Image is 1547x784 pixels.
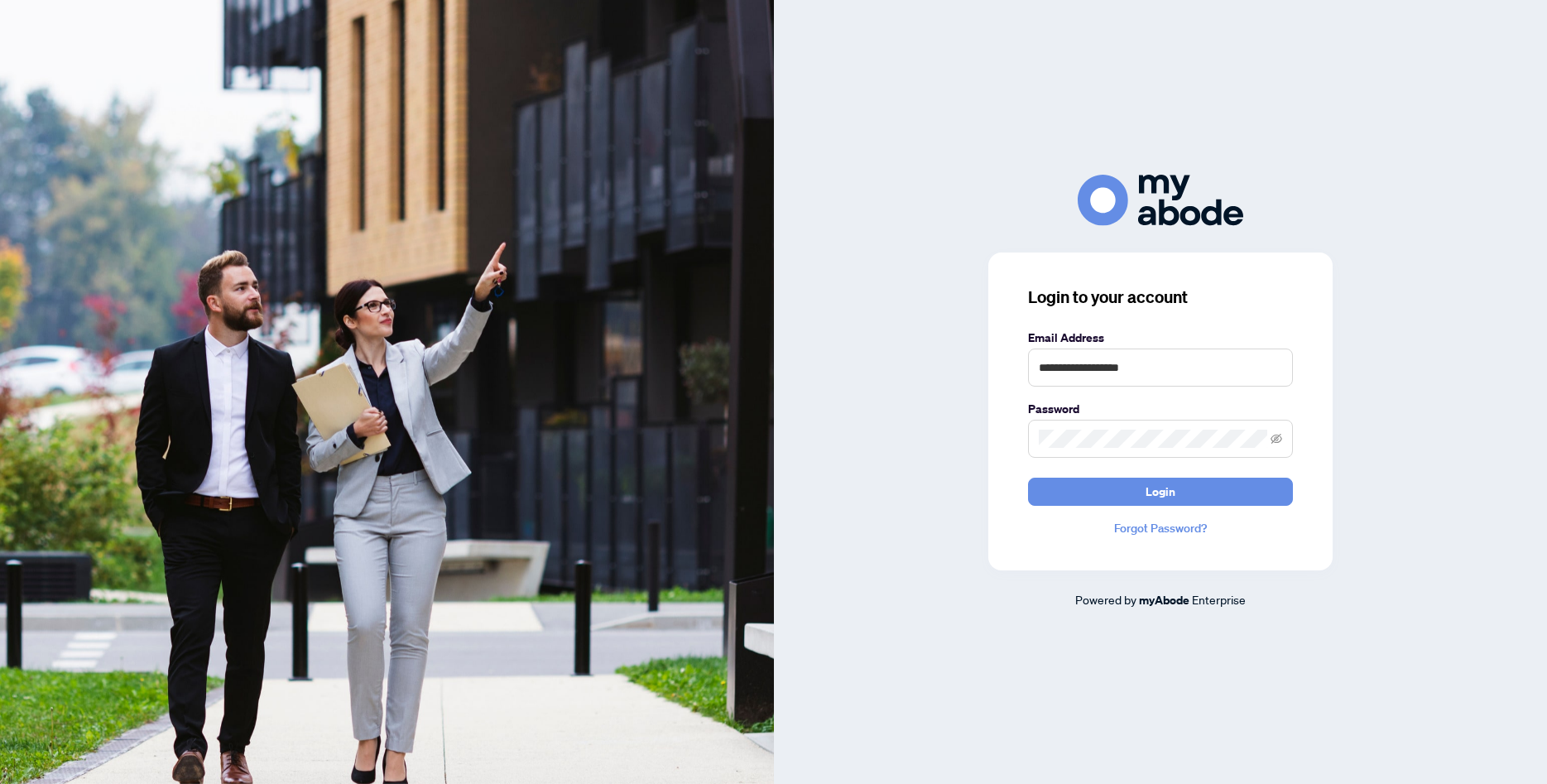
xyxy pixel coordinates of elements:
span: Enterprise [1192,592,1246,607]
label: Email Address [1028,329,1293,347]
img: ma-logo [1078,175,1243,225]
a: Forgot Password? [1028,519,1293,537]
button: Login [1028,478,1293,506]
span: eye-invisible [1271,433,1282,445]
span: Powered by [1075,592,1136,607]
a: myAbode [1139,591,1189,609]
label: Password [1028,400,1293,418]
h3: Login to your account [1028,286,1293,309]
span: Login [1146,479,1175,505]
